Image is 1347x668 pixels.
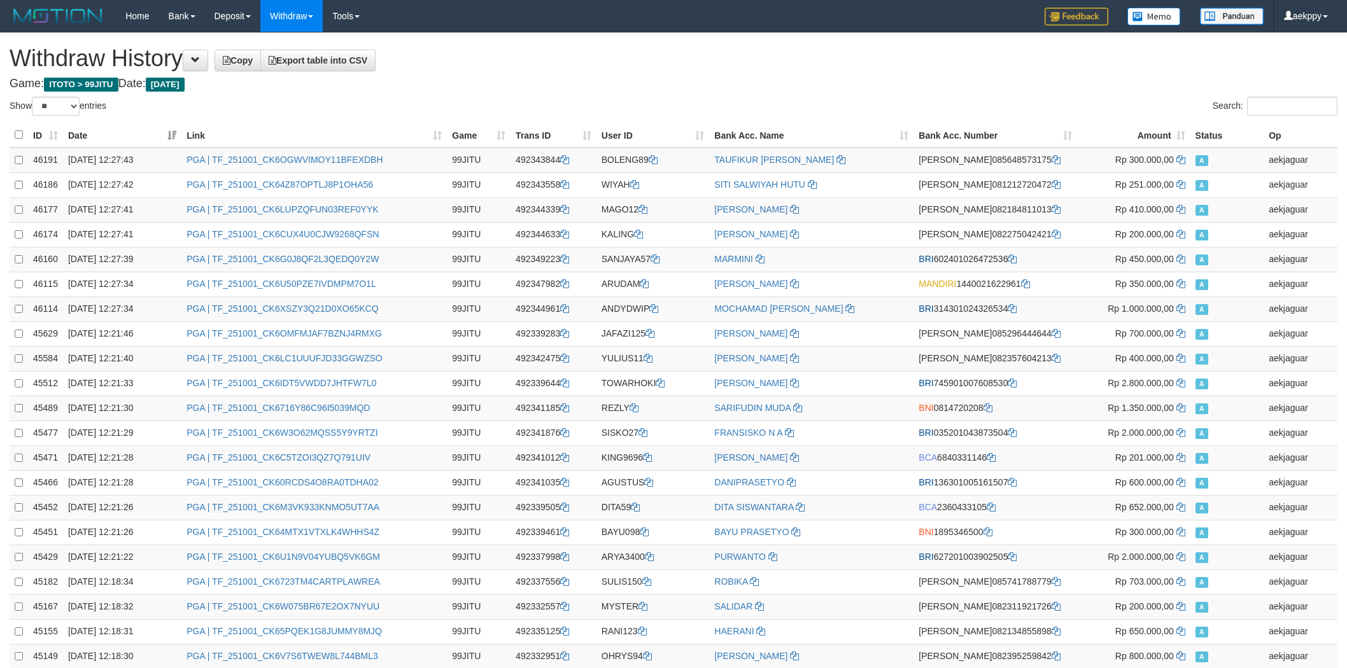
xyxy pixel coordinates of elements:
span: Approved - Marked by aekjaguar [1195,478,1208,489]
td: [DATE] 12:27:43 [63,148,181,173]
span: [PERSON_NAME] [919,601,992,611]
a: PGA | TF_251001_CK6LUPZQFUN03REF0YYK [187,204,378,214]
td: 492339505 [511,495,596,520]
span: Approved - Marked by aekjaguar [1195,403,1208,414]
td: 492349223 [511,247,596,272]
td: 99JITU [447,545,511,569]
span: Approved - Marked by aekjaguar [1195,205,1208,216]
a: PGA | TF_251001_CK6IDT5VWDD7JHTFW7L0 [187,378,376,388]
td: TOWARHOKI [596,371,710,396]
a: PGA | TF_251001_CK65PQEK1G8JUMMY8MJQ [187,626,382,636]
a: [PERSON_NAME] [714,651,787,661]
a: PGA | TF_251001_CK64MTX1VTXLK4WHHS4Z [187,527,379,537]
th: ID: activate to sort column ascending [28,123,63,148]
td: 45452 [28,495,63,520]
span: [PERSON_NAME] [919,353,992,363]
a: TAUFIKUR [PERSON_NAME] [714,155,834,165]
td: KALING [596,222,710,247]
td: 492341035 [511,470,596,495]
span: [PERSON_NAME] [919,204,992,214]
span: BNI [919,527,933,537]
td: MAGO12 [596,197,710,222]
img: Feedback.jpg [1045,8,1108,25]
span: Approved - Marked by aekjaguar [1195,627,1208,637]
a: PGA | TF_251001_CK6C5TZOI3QZ7Q791UIV [187,452,370,463]
td: 45429 [28,545,63,569]
td: 45167 [28,594,63,619]
td: aekjaguar [1264,520,1337,545]
td: BAYU098 [596,520,710,545]
span: Rp 200.000,00 [1115,601,1174,611]
td: [DATE] 12:18:34 [63,569,181,594]
td: 602401026472536 [913,247,1077,272]
span: Approved - Marked by aekjaguar [1195,304,1208,315]
span: BRI [919,378,933,388]
td: 45629 [28,321,63,346]
a: PGA | TF_251001_CK6OMFMJAF7BZNJ4RMXG [187,328,382,338]
span: Approved - Marked by aekjaguar [1195,354,1208,365]
td: 082184811013 [913,197,1077,222]
td: 46114 [28,296,63,321]
td: 99JITU [447,421,511,445]
span: Approved - Marked by aekjaguar [1195,254,1208,265]
a: ROBIKA [714,576,747,587]
a: PGA | TF_251001_CK60RCDS4O8RA0TDHA02 [187,477,378,487]
td: 0814720208 [913,396,1077,421]
td: 082357604213 [913,346,1077,371]
a: PGA | TF_251001_CK6U50PZE7IVDMPM7O1L [187,279,376,289]
td: aekjaguar [1264,296,1337,321]
th: Trans ID: activate to sort column ascending [511,123,596,148]
td: 99JITU [447,148,511,173]
label: Search: [1213,97,1337,116]
td: 492339461 [511,520,596,545]
span: Rp 300.000,00 [1115,527,1174,537]
span: BRI [919,303,933,314]
td: 99JITU [447,569,511,594]
td: aekjaguar [1264,396,1337,421]
td: 082311921726 [913,594,1077,619]
td: [DATE] 12:27:41 [63,222,181,247]
a: MARMINI [714,254,753,264]
span: Approved - Marked by aekjaguar [1195,279,1208,290]
select: Showentries [32,97,80,116]
td: 085648573175 [913,148,1077,173]
th: User ID: activate to sort column ascending [596,123,710,148]
td: 492343558 [511,172,596,197]
span: BNI [919,403,933,413]
span: BCA [919,452,937,463]
span: Approved - Marked by aekjaguar [1195,527,1208,538]
span: [PERSON_NAME] [919,576,992,587]
span: BCA [919,502,937,512]
td: 99JITU [447,346,511,371]
span: Rp 2.000.000,00 [1108,428,1174,438]
span: Approved - Marked by aekjaguar [1195,155,1208,166]
span: [DATE] [146,78,185,92]
td: 1440021622961 [913,272,1077,296]
td: aekjaguar [1264,346,1337,371]
span: Rp 450.000,00 [1115,254,1174,264]
a: PURWANTO [714,552,766,562]
a: DANIPRASETYO [714,477,784,487]
td: 492343844 [511,148,596,173]
span: Approved - Marked by aekjaguar [1195,180,1208,191]
a: PGA | TF_251001_CK6M3VK933KNMO5UT7AA [187,502,379,512]
span: Rp 201.000,00 [1115,452,1174,463]
td: aekjaguar [1264,569,1337,594]
span: Rp 650.000,00 [1115,626,1174,636]
td: 46191 [28,148,63,173]
td: aekjaguar [1264,197,1337,222]
td: 492337556 [511,569,596,594]
a: PGA | TF_251001_CK6716Y86C96I5039MQD [187,403,370,413]
td: 45451 [28,520,63,545]
span: Rp 251.000,00 [1115,179,1174,190]
td: aekjaguar [1264,421,1337,445]
td: KING9696 [596,445,710,470]
a: [PERSON_NAME] [714,279,787,289]
td: SULIS150 [596,569,710,594]
td: 492344961 [511,296,596,321]
td: [DATE] 12:21:26 [63,520,181,545]
td: 99JITU [447,470,511,495]
td: aekjaguar [1264,495,1337,520]
td: [DATE] 12:21:22 [63,545,181,569]
a: PGA | TF_251001_CK6G0J8QF2L3QEDQ0Y2W [187,254,379,264]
